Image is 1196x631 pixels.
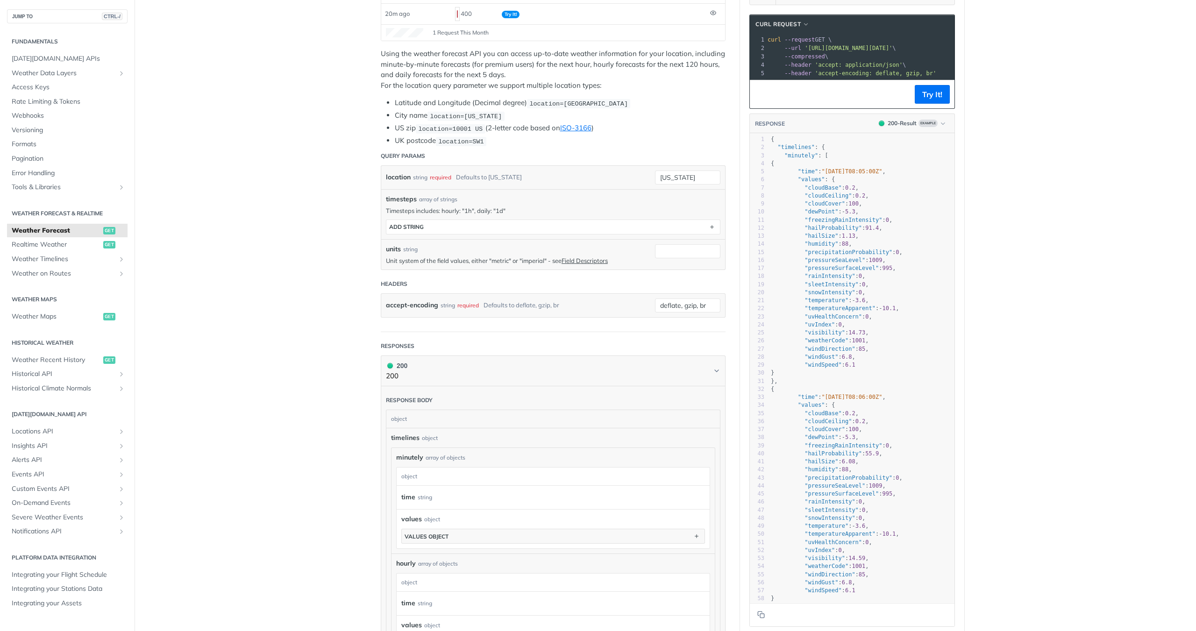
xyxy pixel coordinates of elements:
[771,329,869,336] span: : ,
[750,377,764,385] div: 31
[798,402,825,408] span: "values"
[771,394,886,400] span: : ,
[750,224,764,232] div: 12
[7,295,128,304] h2: Weather Maps
[804,410,841,417] span: "cloudBase"
[771,434,859,440] span: : ,
[7,496,128,510] a: On-Demand EventsShow subpages for On-Demand Events
[118,485,125,493] button: Show subpages for Custom Events API
[7,66,128,80] a: Weather Data LayersShow subpages for Weather Data Layers
[7,453,128,467] a: Alerts APIShow subpages for Alerts API
[798,394,818,400] span: "time"
[750,61,766,69] div: 4
[12,69,115,78] span: Weather Data Layers
[7,582,128,596] a: Integrating your Stations Data
[804,192,852,199] span: "cloudCeiling"
[395,135,726,146] li: UK postcode
[118,514,125,521] button: Show subpages for Severe Weather Events
[755,608,768,622] button: Copy to clipboard
[862,281,865,288] span: 0
[12,312,101,321] span: Weather Maps
[768,36,781,43] span: curl
[784,62,812,68] span: --header
[859,273,862,279] span: 0
[750,369,764,377] div: 30
[879,305,882,312] span: -
[771,289,865,296] span: : ,
[842,241,848,247] span: 88
[441,298,455,312] div: string
[771,249,903,255] span: : ,
[386,244,401,254] label: units
[438,138,484,145] span: location=SW1
[750,176,764,184] div: 6
[852,337,865,344] span: 1001
[859,346,865,352] span: 85
[102,13,122,20] span: CTRL-/
[386,361,407,371] div: 200
[771,168,886,175] span: : ,
[12,498,115,508] span: On-Demand Events
[804,257,865,263] span: "pressureSeaLevel"
[771,160,774,167] span: {
[7,353,128,367] a: Weather Recent Historyget
[713,367,720,375] svg: Chevron
[7,252,128,266] a: Weather TimelinesShow subpages for Weather Timelines
[12,513,115,522] span: Severe Weather Events
[386,28,423,37] canvas: Line Graph
[784,53,825,60] span: --compressed
[750,297,764,305] div: 21
[804,45,892,51] span: '[URL][DOMAIN_NAME][DATE]'
[401,490,415,504] label: time
[413,170,427,184] div: string
[103,227,115,234] span: get
[771,136,774,142] span: {
[12,183,115,192] span: Tools & Libraries
[865,225,879,231] span: 91.4
[882,305,896,312] span: 10.1
[804,354,838,360] span: "windGust"
[750,192,764,200] div: 8
[12,369,115,379] span: Historical API
[7,482,128,496] a: Custom Events APIShow subpages for Custom Events API
[750,433,764,441] div: 38
[12,484,115,494] span: Custom Events API
[7,224,128,238] a: Weather Forecastget
[804,265,879,271] span: "pressureSurfaceLevel"
[845,362,855,368] span: 6.1
[750,272,764,280] div: 18
[771,354,855,360] span: : ,
[855,418,866,425] span: 0.2
[804,305,876,312] span: "temperatureApparent"
[845,208,855,215] span: 5.3
[815,70,936,77] span: 'accept-encoding: deflate, gzip, br'
[771,257,886,263] span: : ,
[771,337,869,344] span: : ,
[12,226,101,235] span: Weather Forecast
[804,362,841,368] span: "windSpeed"
[804,321,835,328] span: "uvIndex"
[821,168,882,175] span: "[DATE]T08:05:00Z"
[750,184,764,192] div: 7
[750,353,764,361] div: 28
[381,49,726,91] p: Using the weather forecast API you can access up-to-date weather information for your location, i...
[12,599,125,608] span: Integrating your Assets
[848,426,859,432] span: 100
[750,264,764,272] div: 17
[845,184,855,191] span: 0.2
[12,455,115,465] span: Alerts API
[755,20,801,28] span: cURL Request
[852,297,855,304] span: -
[395,98,726,108] li: Latitude and Longitude (Decimal degree)
[798,168,818,175] span: "time"
[750,240,764,248] div: 14
[7,80,128,94] a: Access Keys
[804,225,862,231] span: "hailProbability"
[12,240,101,249] span: Realtime Weather
[12,97,125,106] span: Rate Limiting & Tokens
[768,45,896,51] span: \
[386,220,720,234] button: ADD string
[842,354,852,360] span: 6.8
[395,123,726,134] li: US zip (2-letter code based on )
[771,152,828,159] span: : [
